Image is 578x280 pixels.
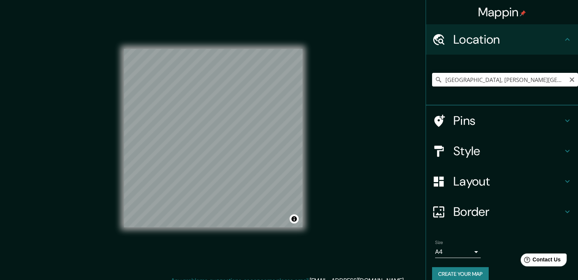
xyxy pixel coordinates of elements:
h4: Mappin [478,5,526,20]
input: Pick your city or area [432,73,578,87]
h4: Layout [453,174,563,189]
div: Style [426,136,578,166]
div: Layout [426,166,578,197]
h4: Style [453,143,563,159]
div: Location [426,24,578,55]
img: pin-icon.png [520,10,526,16]
h4: Location [453,32,563,47]
div: A4 [435,246,481,258]
canvas: Map [124,49,302,227]
label: Size [435,239,443,246]
iframe: Help widget launcher [510,250,570,272]
h4: Border [453,204,563,219]
div: Border [426,197,578,227]
button: Toggle attribution [290,214,299,223]
button: Clear [569,76,575,83]
div: Pins [426,105,578,136]
h4: Pins [453,113,563,128]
